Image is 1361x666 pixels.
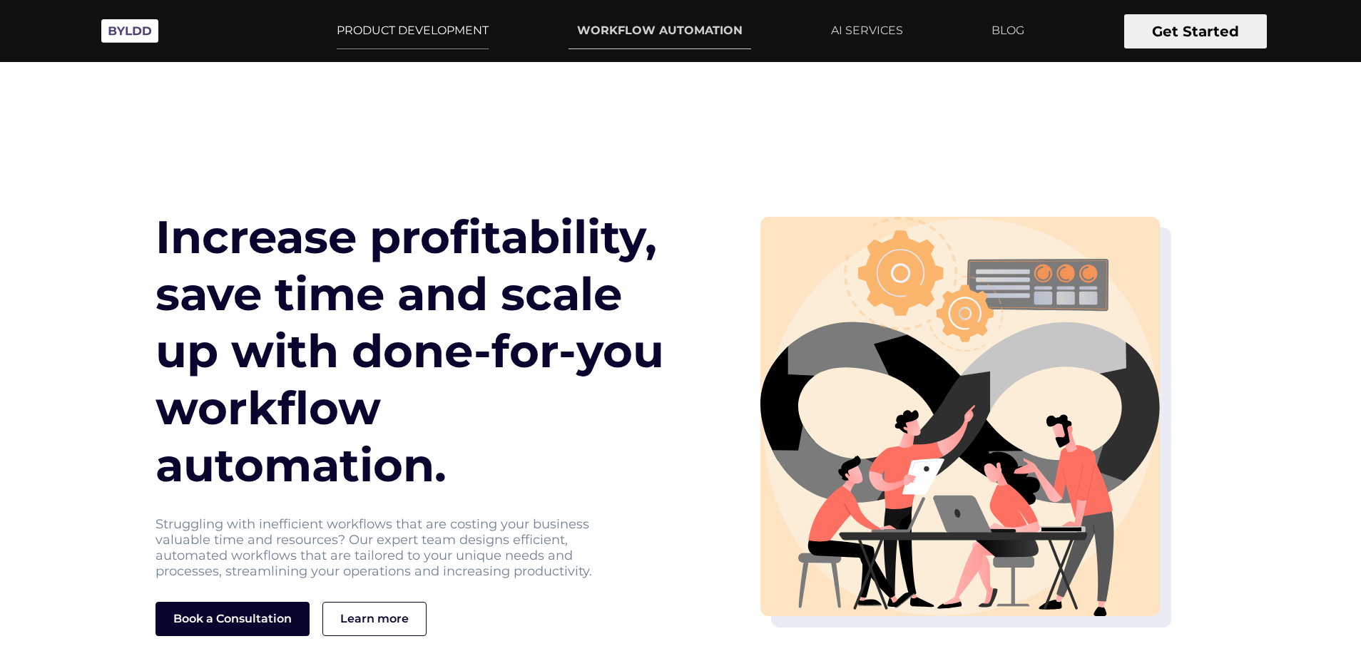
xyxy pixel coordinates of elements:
a: BLOG [983,13,1033,48]
button: Get Started [1124,14,1267,48]
button: Book a Consultation [156,602,310,636]
img: Byldd - Product Development Company [94,11,165,51]
a: AI SERVICES [822,13,912,48]
a: Learn more [322,602,427,636]
a: WORKFLOW AUTOMATION [569,13,751,49]
img: heroimg-svg [760,217,1160,616]
a: PRODUCT DEVELOPMENT [328,13,497,48]
p: Struggling with inefficient workflows that are costing your business valuable time and resources?... [156,516,628,579]
h1: Increase profitability, save time and scale up with done-for-you workflow automation. [156,208,680,493]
